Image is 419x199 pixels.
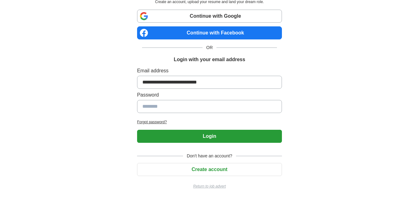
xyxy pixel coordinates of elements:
label: Password [137,91,282,99]
a: Return to job advert [137,183,282,189]
button: Login [137,130,282,143]
a: Forgot password? [137,119,282,125]
a: Create account [137,167,282,172]
h1: Login with your email address [174,56,245,63]
a: Continue with Facebook [137,26,282,39]
button: Create account [137,163,282,176]
span: OR [203,44,216,51]
label: Email address [137,67,282,75]
a: Continue with Google [137,10,282,23]
span: Don't have an account? [183,153,236,159]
